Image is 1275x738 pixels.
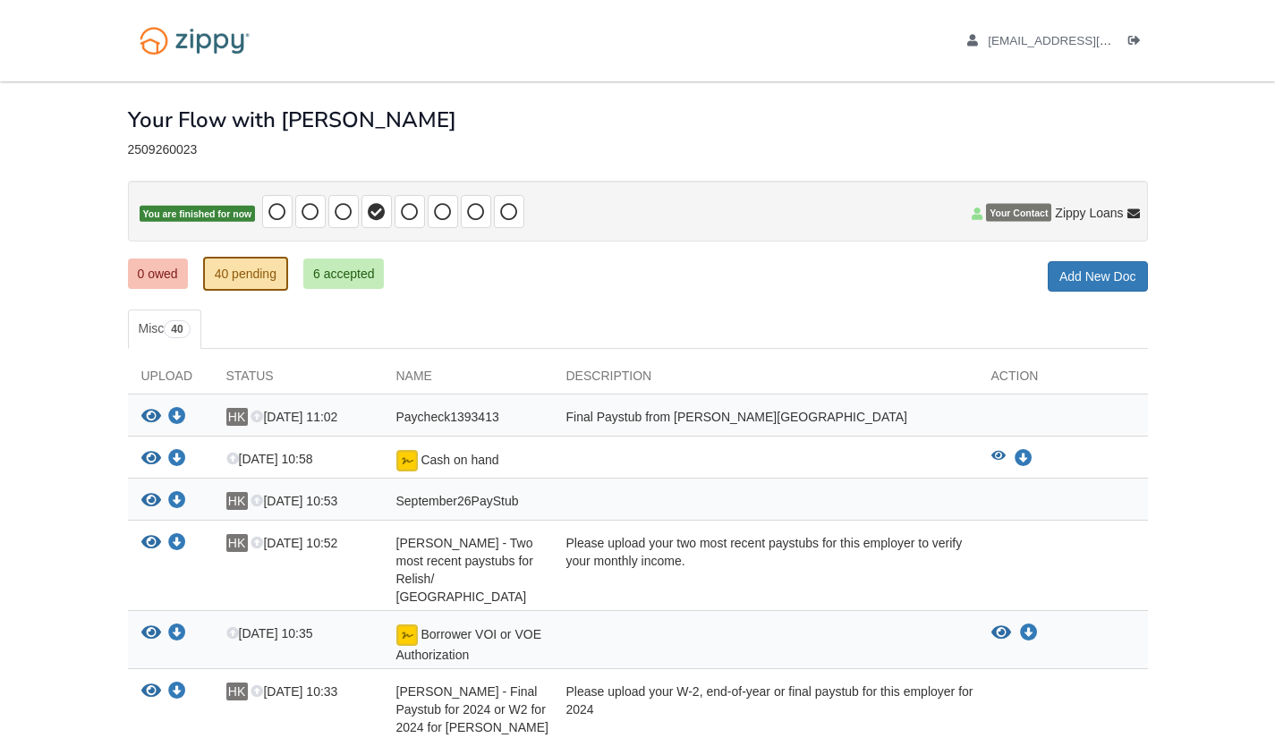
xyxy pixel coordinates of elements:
span: [DATE] 10:53 [251,494,337,508]
img: Logo [128,18,261,64]
span: [DATE] 10:52 [251,536,337,550]
div: Status [213,367,383,394]
a: Download Paycheck1393413 [168,411,186,425]
a: Download Hailey Khon - Two most recent paystubs for Relish/ Kensington Hotel [168,537,186,551]
div: 2509260023 [128,142,1148,157]
a: Add New Doc [1048,261,1148,292]
span: HK [226,492,248,510]
div: Action [978,367,1148,394]
a: 40 pending [203,257,288,291]
a: Download Borrower VOI or VOE Authorization [168,627,186,641]
span: Paycheck1393413 [396,410,499,424]
span: [DATE] 10:35 [226,626,313,640]
button: View Hailey Khon - Final Paystub for 2024 or W2 for 2024 for Barton Hills Country Club [141,683,161,701]
button: View Cash on hand [141,450,161,469]
img: Document fully signed [396,450,418,471]
h1: Your Flow with [PERSON_NAME] [128,108,456,131]
span: Your Contact [986,204,1051,222]
span: 40 [164,320,190,338]
button: View Borrower VOI or VOE Authorization [141,624,161,643]
button: View Cash on hand [991,450,1006,468]
div: Final Paystub from [PERSON_NAME][GEOGRAPHIC_DATA] [553,408,978,431]
button: View Paycheck1393413 [141,408,161,427]
span: [DATE] 10:33 [251,684,337,699]
div: Description [553,367,978,394]
span: You are finished for now [140,206,256,223]
a: 0 owed [128,259,188,289]
button: View September26PayStub [141,492,161,511]
img: Document fully signed [396,624,418,646]
span: [PERSON_NAME] - Two most recent paystubs for Relish/ [GEOGRAPHIC_DATA] [396,536,533,604]
span: HK [226,683,248,700]
div: Please upload your two most recent paystubs for this employer to verify your monthly income. [553,534,978,606]
div: Upload [128,367,213,394]
a: Download Cash on hand [1015,452,1033,466]
a: edit profile [967,34,1194,52]
span: Zippy Loans [1055,204,1123,222]
div: Name [383,367,553,394]
span: haileyekhon@gmail.com [988,34,1193,47]
a: Download Cash on hand [168,453,186,467]
span: HK [226,408,248,426]
a: 6 accepted [303,259,385,289]
a: Download Borrower VOI or VOE Authorization [1020,626,1038,640]
span: HK [226,534,248,552]
span: September26PayStub [396,494,519,508]
a: Download Hailey Khon - Final Paystub for 2024 or W2 for 2024 for Barton Hills Country Club [168,685,186,700]
a: Log out [1128,34,1148,52]
span: [DATE] 10:58 [226,452,313,466]
a: Download September26PayStub [168,495,186,509]
button: View Borrower VOI or VOE Authorization [991,624,1011,642]
span: [DATE] 11:02 [251,410,337,424]
button: View Hailey Khon - Two most recent paystubs for Relish/ Kensington Hotel [141,534,161,553]
a: Misc [128,310,201,349]
span: Cash on hand [421,453,498,467]
span: Borrower VOI or VOE Authorization [396,627,541,662]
